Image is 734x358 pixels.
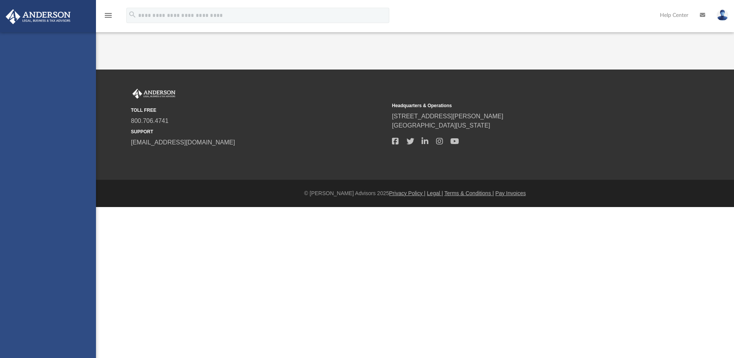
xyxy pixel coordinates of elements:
i: menu [104,11,113,20]
a: Privacy Policy | [389,190,426,196]
a: Legal | [427,190,443,196]
small: SUPPORT [131,128,387,135]
img: User Pic [717,10,728,21]
a: Terms & Conditions | [445,190,494,196]
a: [STREET_ADDRESS][PERSON_NAME] [392,113,503,119]
img: Anderson Advisors Platinum Portal [131,89,177,99]
div: © [PERSON_NAME] Advisors 2025 [96,189,734,197]
a: [GEOGRAPHIC_DATA][US_STATE] [392,122,490,129]
a: [EMAIL_ADDRESS][DOMAIN_NAME] [131,139,235,146]
i: search [128,10,137,19]
img: Anderson Advisors Platinum Portal [3,9,73,24]
a: Pay Invoices [495,190,526,196]
a: menu [104,15,113,20]
small: TOLL FREE [131,107,387,114]
small: Headquarters & Operations [392,102,648,109]
a: 800.706.4741 [131,118,169,124]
